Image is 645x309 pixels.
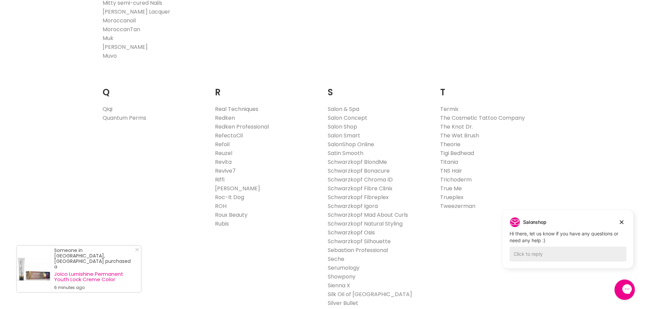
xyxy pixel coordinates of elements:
a: True Me [440,185,462,192]
a: Serumology [328,264,360,272]
a: Riffi [215,176,224,184]
a: Salon Smart [328,132,360,139]
svg: Close Icon [135,248,139,252]
a: Schwarzkopf Mad About Curls [328,211,408,219]
a: Schwarzkopf Bonacure [328,167,390,175]
a: Tweezerman [440,202,475,210]
a: Muvo [103,52,117,60]
a: Redken [215,114,235,122]
h2: Q [103,77,205,99]
a: Theorie [440,140,460,148]
a: Trueplex [440,193,464,201]
a: Silver Bullet [328,299,358,307]
a: The Wet Brush [440,132,479,139]
a: Schwarzkopf Fibre Clinix [328,185,392,192]
a: Rubis [215,220,229,228]
a: [PERSON_NAME] Lacquer [103,8,170,16]
a: ROH [215,202,227,210]
a: Seche [328,255,344,263]
a: Tigi Bedhead [440,149,474,157]
a: [PERSON_NAME] [103,43,148,51]
a: Sienna X [328,282,350,289]
a: Salon Shop [328,123,357,131]
a: [PERSON_NAME] [215,185,260,192]
a: Termix [440,105,458,113]
a: Schwarzkopf Natural Styling [328,220,403,228]
small: 6 minutes ago [54,285,134,290]
h2: T [440,77,543,99]
h2: R [215,77,318,99]
a: Showpony [328,273,356,281]
a: Satin Smooth [328,149,363,157]
h2: S [328,77,430,99]
a: SalonShop Online [328,140,374,148]
a: Sebastian Professional [328,246,388,254]
a: Joico Lumishine Permanent Youth Lock Creme Color [54,271,134,282]
a: Schwarzkopf Igora [328,202,378,210]
a: MoroccanTan [103,25,140,33]
a: Salon & Spa [328,105,359,113]
a: Salon Concept [328,114,367,122]
a: Visit product page [17,246,51,292]
a: Silk Oil of [GEOGRAPHIC_DATA] [328,290,412,298]
a: RefectoCil [215,132,243,139]
a: Quantum Perms [103,114,146,122]
a: Trichoderm [440,176,472,184]
a: Redken Professional [215,123,269,131]
a: Real Techniques [215,105,258,113]
iframe: Gorgias live chat campaigns [498,209,638,278]
a: The Cosmetic Tattoo Company [440,114,525,122]
a: Refoil [215,140,230,148]
a: Schwarzkopf BlondMe [328,158,387,166]
a: Reuzel [215,149,232,157]
a: Roux Beauty [215,211,248,219]
a: Schwarzkopf Chroma ID [328,176,393,184]
a: TNS Hair [440,167,462,175]
a: Moroccanoil [103,17,136,24]
div: Someone in [GEOGRAPHIC_DATA], [GEOGRAPHIC_DATA] purchased a [54,248,134,290]
a: Close Notification [132,248,139,254]
a: Schwarzkopf Fibreplex [328,193,389,201]
a: Revita [215,158,232,166]
a: Revive7 [215,167,236,175]
a: Schwarzkopf Silhouette [328,237,391,245]
a: The Knot Dr. [440,123,473,131]
iframe: Gorgias live chat messenger [611,277,638,302]
a: Qiqi [103,105,112,113]
a: Schwarzkopf Osis [328,229,375,236]
a: Roc-It Dog [215,193,244,201]
a: Titania [440,158,458,166]
a: Muk [103,34,113,42]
